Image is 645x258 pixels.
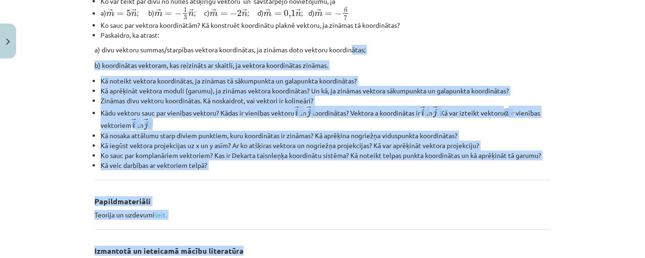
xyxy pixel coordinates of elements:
[296,12,301,17] span: n
[101,150,551,160] li: Ko sauc par komplanāriem vektoriem? Kas ir Dekarta taisnleņķa koordinātu sistēma? Kā noteikt telp...
[212,8,216,15] span: →
[265,8,270,15] span: →
[6,39,10,45] img: icon-close-lesson-0947bae3869378f0d4975bcd49f059093ad1ed9edebbc8119c70593378902aed.svg
[101,6,551,20] li: a) ; b) ; c) ; d) ; d)
[108,8,113,15] span: →
[101,20,551,30] li: Ko sauc par vektora koordinātām? Kā konstruēt koordinātu plaknē vektoru, ja zināmas tā koordinātas?
[132,8,136,15] span: →
[154,210,167,219] a: šeit.
[504,111,509,116] span: a
[94,196,151,206] strong: Papildmateriāli
[101,86,551,96] li: Kā aprēķināt vektora moduli (garumu), ja zināmas vektora koordinātas? Un kā, ja zināmas vektora s...
[221,12,228,16] span: =
[131,12,137,17] span: n
[154,12,162,17] span: m
[237,10,242,17] span: 2
[295,109,298,116] span: i
[325,12,332,16] span: =
[94,210,551,220] p: Teorija un uzdevumi
[314,12,322,17] span: m
[127,10,131,17] span: 5
[188,12,194,17] span: n
[306,106,311,113] span: →
[294,106,299,113] span: →
[242,8,247,15] span: →
[263,12,272,17] span: m
[189,8,194,15] span: →
[344,9,348,12] span: n
[274,12,281,16] span: =
[307,109,311,117] span: j
[144,118,148,125] span: →
[101,160,551,170] li: Kā veic darbības ar vektoriem telpā?
[184,15,187,20] span: 3
[106,12,114,17] span: m
[296,8,301,15] span: →
[291,10,296,17] span: 1
[165,12,172,16] span: =
[101,141,551,150] li: Kā iegūst vektora projekcijas uz x un y asīm? Ar ko atšķiras vektora un nogriežņa projekcijas? Kā...
[230,10,237,17] span: −
[94,60,551,70] p: b) koordinātas vektoram, kas reizināts ar skaitli, ja vektora koordinātas zināmas.
[210,12,218,17] span: m
[175,10,182,17] span: −
[316,8,321,15] span: →
[101,96,551,106] li: Zināmas divu vektoru koordinātas. Kā noskaidrot, vai vektori ir kolineāri?
[433,109,437,117] span: j
[94,246,244,256] strong: Izmantotā un ieteicamā mācību literatūra
[335,10,342,17] span: −
[242,12,247,17] span: n
[504,108,509,115] span: →
[420,106,425,113] span: →
[101,131,551,141] li: Kā nosaka attālumu starp diviem punktiem, kuru koordinātas ir zināmas? Kā aprēķina nogriežņa vidu...
[101,30,551,40] li: Paskaidro, ka atrast:
[184,8,187,12] span: 1
[433,106,437,113] span: →
[94,45,551,55] p: a) divu vektoru summas/starpības vektora koordinātas, ja zināmas doto vektoru koordinātas;
[144,121,148,130] span: j
[101,76,551,86] li: Kā noteikt vektora koordinātas, ja zināmas tā sākumpunkta un galapunkta koordinātas?
[101,106,551,131] li: Kādu vektoru sauc par vienības vektoru? Kādas ir vienības vektoru un koordinātas? Vektora a koord...
[284,10,289,17] span: 0
[289,13,291,18] span: ,
[132,121,136,128] span: i
[131,118,136,125] span: →
[421,109,424,116] span: i
[117,12,124,16] span: =
[344,15,347,20] span: 7
[156,8,161,15] span: →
